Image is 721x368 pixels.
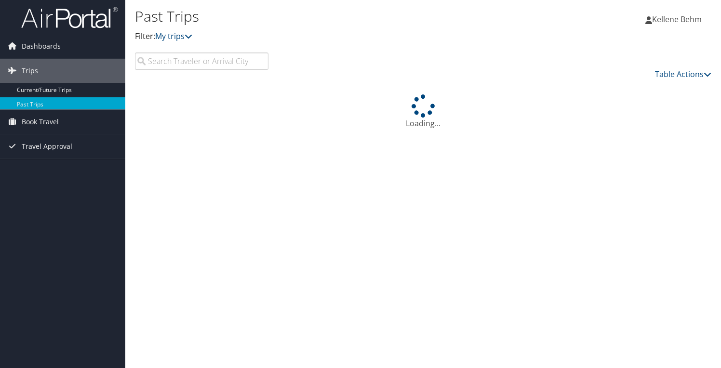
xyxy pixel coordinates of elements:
[645,5,711,34] a: Kellene Behm
[652,14,702,25] span: Kellene Behm
[22,134,72,158] span: Travel Approval
[135,30,519,43] p: Filter:
[22,59,38,83] span: Trips
[21,6,118,29] img: airportal-logo.png
[135,94,711,129] div: Loading...
[22,110,59,134] span: Book Travel
[655,69,711,79] a: Table Actions
[135,53,268,70] input: Search Traveler or Arrival City
[135,6,519,26] h1: Past Trips
[155,31,192,41] a: My trips
[22,34,61,58] span: Dashboards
